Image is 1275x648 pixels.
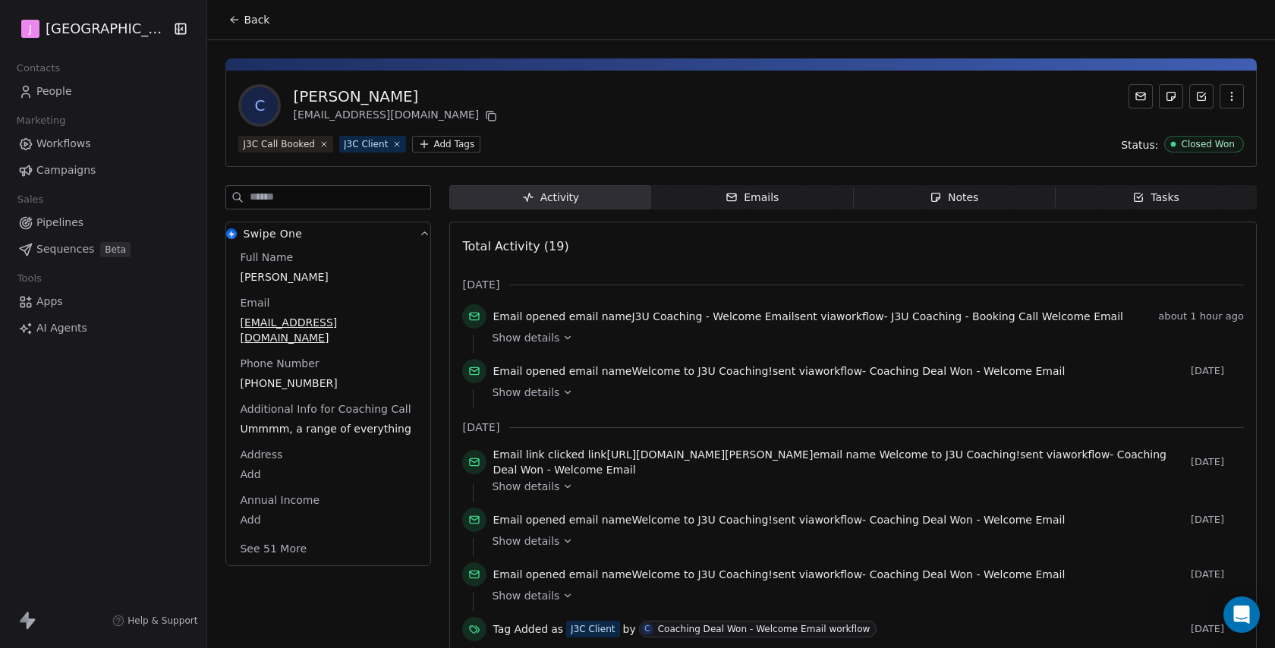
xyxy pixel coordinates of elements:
span: Tag Added [493,621,548,637]
span: Welcome to J3U Coaching! [631,514,772,526]
span: Tools [11,267,48,290]
button: See 51 More [231,535,316,562]
span: Email link clicked [493,448,584,461]
span: Phone Number [237,356,322,371]
span: Annual Income [237,492,323,508]
span: [GEOGRAPHIC_DATA] [46,19,170,39]
a: Workflows [12,131,194,156]
span: Welcome to J3U Coaching! [631,365,772,377]
a: Show details [492,479,1233,494]
div: Open Intercom Messenger [1223,596,1260,633]
span: Welcome to J3U Coaching! [631,568,772,580]
div: Closed Won [1181,139,1235,149]
a: Campaigns [12,158,194,183]
div: Notes [930,190,978,206]
span: Beta [100,242,131,257]
a: Show details [492,385,1233,400]
span: Show details [492,533,559,549]
span: Total Activity (19) [462,239,568,253]
span: email name sent via workflow - [493,512,1065,527]
span: by [623,621,636,637]
span: [DATE] [462,277,499,292]
span: Help & Support [127,615,197,627]
span: [DATE] [1191,514,1244,526]
span: Back [244,12,269,27]
div: J3C Client [344,137,388,151]
a: Show details [492,330,1233,345]
span: email name sent via workflow - [493,363,1065,379]
span: email name sent via workflow - [493,567,1065,582]
a: AI Agents [12,316,194,341]
a: Help & Support [112,615,197,627]
span: Coaching Deal Won - Welcome Email [870,365,1066,377]
div: J3C Call Booked [243,137,314,151]
span: Address [237,447,285,462]
span: [DATE] [462,420,499,435]
span: Full Name [237,250,296,265]
span: email name sent via workflow - [493,309,1123,324]
span: Add [240,512,417,527]
span: Show details [492,330,559,345]
div: C [644,623,650,635]
span: Coaching Deal Won - Welcome Email [870,568,1066,580]
span: Sales [11,188,50,211]
span: Email opened [493,365,565,377]
button: Back [219,6,279,33]
div: J3C Client [571,622,615,636]
span: Workflows [36,136,91,152]
span: [DATE] [1191,365,1244,377]
a: Pipelines [12,210,194,235]
span: [URL][DOMAIN_NAME][PERSON_NAME] [606,448,813,461]
a: People [12,79,194,104]
span: [PHONE_NUMBER] [240,376,417,391]
span: Show details [492,588,559,603]
span: Email [237,295,272,310]
span: Show details [492,385,559,400]
span: Coaching Deal Won - Welcome Email [870,514,1066,526]
div: Coaching Deal Won - Welcome Email workflow [658,624,870,634]
span: about 1 hour ago [1158,310,1244,322]
span: Sequences [36,241,94,257]
span: Status: [1121,137,1158,153]
button: Add Tags [412,136,480,153]
span: link email name sent via workflow - [493,447,1185,477]
span: Welcome to J3U Coaching! [880,448,1020,461]
span: [DATE] [1191,623,1244,635]
span: Ummmm, a range of everything [240,421,417,436]
span: J [29,21,32,36]
div: Swipe OneSwipe One [226,250,430,565]
a: Show details [492,533,1233,549]
span: C [241,87,278,124]
button: Swipe OneSwipe One [226,222,430,250]
span: Campaigns [36,162,96,178]
span: People [36,83,72,99]
span: Email opened [493,310,565,322]
span: Swipe One [243,226,302,241]
span: AI Agents [36,320,87,336]
div: [PERSON_NAME] [293,86,500,107]
span: [PERSON_NAME] [240,269,417,285]
span: [DATE] [1191,456,1244,468]
span: Email opened [493,514,565,526]
span: Email opened [493,568,565,580]
span: J3U Coaching - Booking Call Welcome Email [891,310,1123,322]
span: Marketing [10,109,72,132]
a: Show details [492,588,1233,603]
span: [EMAIL_ADDRESS][DOMAIN_NAME] [240,315,417,345]
span: Apps [36,294,63,310]
span: J3U Coaching - Welcome Email [631,310,794,322]
div: [EMAIL_ADDRESS][DOMAIN_NAME] [293,107,500,125]
a: SequencesBeta [12,237,194,262]
span: Contacts [10,57,67,80]
span: Additional Info for Coaching Call [237,401,414,417]
a: Apps [12,289,194,314]
img: Swipe One [226,228,237,239]
span: as [551,621,563,637]
span: [DATE] [1191,568,1244,580]
div: Emails [726,190,779,206]
span: Show details [492,479,559,494]
span: Pipelines [36,215,83,231]
button: J[GEOGRAPHIC_DATA] [18,16,164,42]
span: Add [240,467,417,482]
div: Tasks [1132,190,1179,206]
